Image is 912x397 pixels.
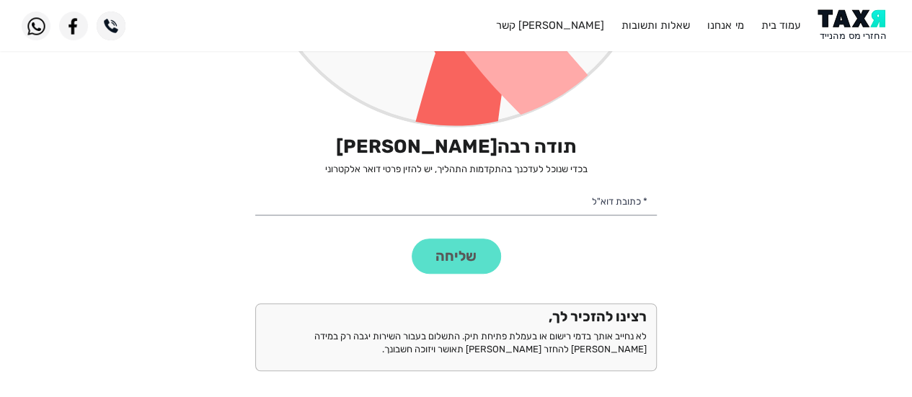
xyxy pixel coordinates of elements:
[59,12,88,40] img: Facebook
[97,12,125,40] img: Phone
[621,19,690,32] a: שאלות ותשובות
[495,19,603,32] a: [PERSON_NAME] קשר
[818,9,890,42] img: Logo
[761,19,800,32] a: עמוד בית
[265,308,647,325] h4: רצינו להזכיר לך,
[255,135,657,158] h2: תודה רבה
[22,12,50,40] img: WhatsApp
[707,19,743,32] a: מי אנחנו
[255,163,657,176] p: בכדי שנוכל לעדכנך בהתקדמות התהליך, יש להזין פרטי דואר אלקטרוני
[336,135,497,158] span: [PERSON_NAME]
[265,330,647,356] p: לא נחייב אותך בדמי רישום או בעמלת פתיחת תיק. התשלום בעבור השירות יגבה רק במידה [PERSON_NAME] להחז...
